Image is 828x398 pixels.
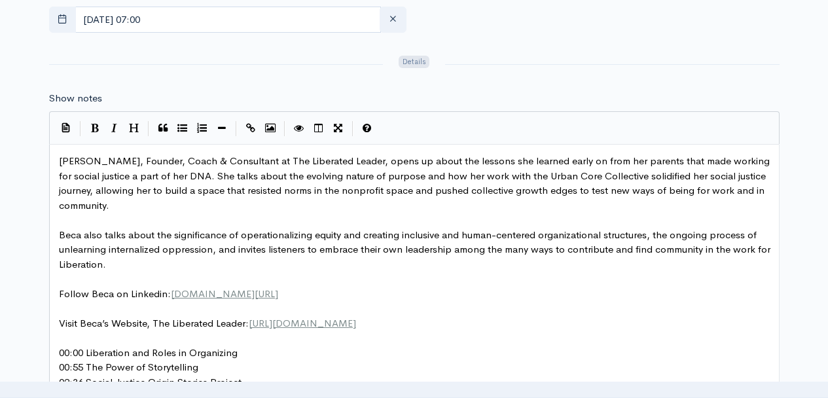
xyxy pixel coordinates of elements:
[399,56,429,68] span: Details
[236,121,237,136] i: |
[380,7,406,33] button: clear
[80,121,81,136] i: |
[56,118,76,137] button: Insert Show Notes Template
[289,118,309,138] button: Toggle Preview
[192,118,212,138] button: Numbered List
[148,121,149,136] i: |
[59,317,356,329] span: Visit Beca’s Website, The Liberated Leader:
[59,361,198,373] span: 00:55 The Power of Storytelling
[105,118,124,138] button: Italic
[173,118,192,138] button: Generic List
[241,118,261,138] button: Create Link
[261,118,280,138] button: Insert Image
[153,118,173,138] button: Quote
[352,121,353,136] i: |
[124,118,144,138] button: Heading
[59,287,278,300] span: Follow Beca on Linkedin:
[49,91,102,106] label: Show notes
[171,287,278,300] span: [DOMAIN_NAME][URL]
[59,154,772,211] span: [PERSON_NAME], Founder, Coach & Consultant at The Liberated Leader, opens up about the lessons sh...
[85,118,105,138] button: Bold
[212,118,232,138] button: Insert Horizontal Line
[329,118,348,138] button: Toggle Fullscreen
[59,346,238,359] span: 00:00 Liberation and Roles in Organizing
[309,118,329,138] button: Toggle Side by Side
[249,317,356,329] span: [URL][DOMAIN_NAME]
[284,121,285,136] i: |
[357,118,377,138] button: Markdown Guide
[49,7,76,33] button: toggle
[59,228,773,270] span: Beca also talks about the significance of operationalizing equity and creating inclusive and huma...
[59,376,242,388] span: 02:36 Social Justice Origin Stories Project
